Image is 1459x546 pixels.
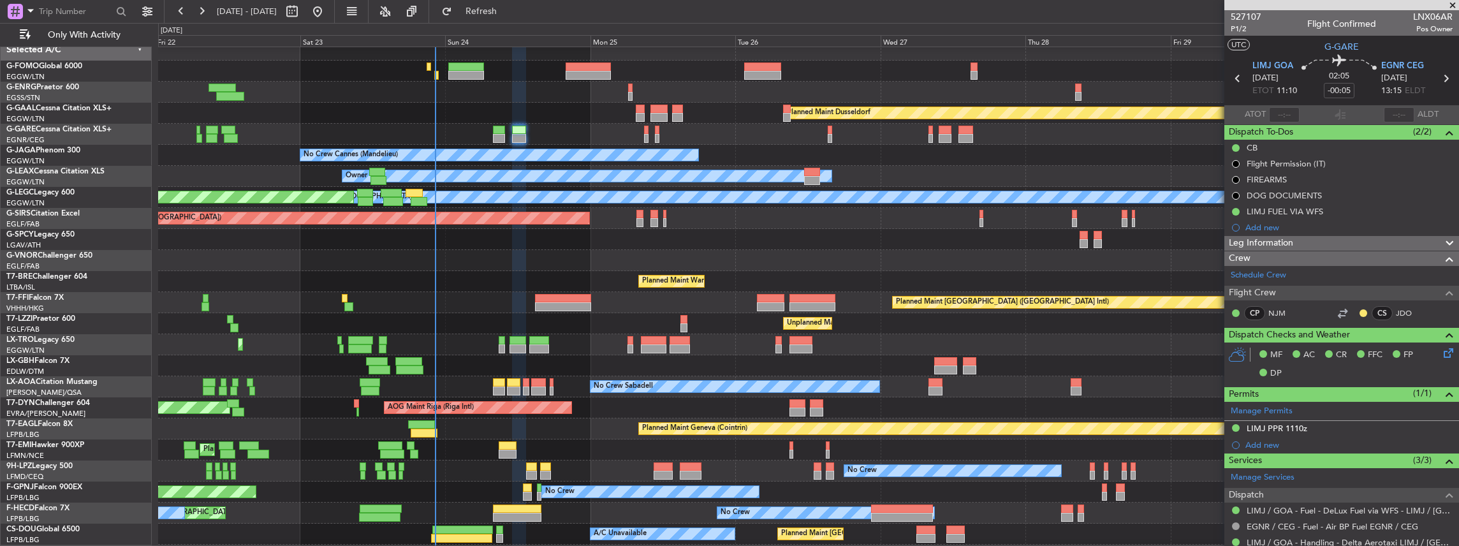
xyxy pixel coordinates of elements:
a: JDO [1396,307,1425,319]
span: Dispatch To-Dos [1229,125,1293,140]
span: G-JAGA [6,147,36,154]
a: EGNR / CEG - Fuel - Air BP Fuel EGNR / CEG [1247,521,1418,532]
a: NJM [1268,307,1297,319]
span: DP [1270,367,1282,380]
a: F-HECDFalcon 7X [6,505,70,512]
a: CS-DOUGlobal 6500 [6,526,80,533]
div: Owner [346,166,367,186]
button: Only With Activity [14,25,138,45]
a: LX-AOACitation Mustang [6,378,98,386]
a: EGGW/LTN [6,346,45,355]
div: Sat 23 [300,35,446,47]
span: ATOT [1245,108,1266,121]
input: --:-- [1269,107,1300,122]
a: G-LEGCLegacy 600 [6,189,75,196]
a: EDLW/DTM [6,367,44,376]
div: Planned Maint Geneva (Cointrin) [642,419,747,438]
span: T7-BRE [6,273,33,281]
div: Planned Maint Warsaw ([GEOGRAPHIC_DATA]) [642,272,796,291]
span: G-GARE [1324,40,1359,54]
span: Permits [1229,387,1259,402]
span: G-LEGC [6,189,34,196]
span: (3/3) [1413,454,1432,467]
a: EGGW/LTN [6,72,45,82]
div: Sun 24 [445,35,590,47]
a: EGGW/LTN [6,114,45,124]
span: Refresh [455,7,508,16]
span: G-GAAL [6,105,36,112]
span: Only With Activity [33,31,135,40]
a: EGGW/LTN [6,156,45,166]
a: [PERSON_NAME]/QSA [6,388,82,397]
div: [DATE] [161,26,182,36]
a: Schedule Crew [1231,269,1286,282]
span: G-SIRS [6,210,31,218]
button: UTC [1228,39,1250,50]
a: G-SIRSCitation Excel [6,210,80,218]
span: T7-EMI [6,441,31,449]
a: T7-EAGLFalcon 8X [6,420,73,428]
span: EGNR CEG [1381,60,1424,73]
input: Trip Number [39,2,112,21]
a: Manage Permits [1231,405,1293,418]
div: Planned Maint [PERSON_NAME] [203,440,310,459]
div: A/C Unavailable [594,524,647,543]
a: G-FOMOGlobal 6000 [6,63,82,70]
div: Planned Maint [GEOGRAPHIC_DATA] ([GEOGRAPHIC_DATA] Intl) [896,293,1109,312]
span: G-LEAX [6,168,34,175]
a: EVRA/[PERSON_NAME] [6,409,85,418]
span: G-VNOR [6,252,38,260]
a: VHHH/HKG [6,304,44,313]
a: T7-FFIFalcon 7X [6,294,64,302]
a: LFMN/NCE [6,451,44,461]
div: AOG Maint Riga (Riga Intl) [388,398,474,417]
div: Add new [1245,222,1453,233]
span: [DATE] [1252,72,1279,85]
span: T7-LZZI [6,315,33,323]
span: Dispatch [1229,488,1264,503]
a: T7-EMIHawker 900XP [6,441,84,449]
a: LX-TROLegacy 650 [6,336,75,344]
a: LFPB/LBG [6,535,40,545]
a: Manage Services [1231,471,1294,484]
span: 13:15 [1381,85,1402,98]
div: Flight Permission (IT) [1247,158,1326,169]
a: G-SPCYLegacy 650 [6,231,75,239]
span: Leg Information [1229,236,1293,251]
a: T7-BREChallenger 604 [6,273,87,281]
a: G-GARECessna Citation XLS+ [6,126,112,133]
span: G-ENRG [6,84,36,91]
span: Flight Crew [1229,286,1276,300]
span: 02:05 [1329,70,1349,83]
a: LFPB/LBG [6,493,40,503]
span: 11:10 [1277,85,1297,98]
a: G-GAALCessna Citation XLS+ [6,105,112,112]
a: EGLF/FAB [6,325,40,334]
div: Flight Confirmed [1307,17,1376,31]
div: Add new [1245,439,1453,450]
a: 9H-LPZLegacy 500 [6,462,73,470]
span: G-GARE [6,126,36,133]
div: Fri 29 [1171,35,1316,47]
span: CS-DOU [6,526,36,533]
div: Thu 28 [1025,35,1171,47]
span: LX-GBH [6,357,34,365]
a: LIMJ / GOA - Fuel - DeLux Fuel via WFS - LIMJ / [GEOGRAPHIC_DATA] [1247,505,1453,516]
a: LFPB/LBG [6,430,40,439]
span: F-GPNJ [6,483,34,491]
div: LIMJ FUEL VIA WFS [1247,206,1323,217]
span: MF [1270,349,1282,362]
span: LX-TRO [6,336,34,344]
div: No Crew Sabadell [594,377,653,396]
div: Tue 26 [735,35,881,47]
a: LTBA/ISL [6,283,35,292]
span: G-SPCY [6,231,34,239]
span: Dispatch Checks and Weather [1229,328,1350,343]
span: LX-AOA [6,378,36,386]
span: (1/1) [1413,387,1432,400]
div: Fri 22 [155,35,300,47]
span: 9H-LPZ [6,462,32,470]
a: T7-DYNChallenger 604 [6,399,90,407]
a: LX-GBHFalcon 7X [6,357,70,365]
a: G-ENRGPraetor 600 [6,84,79,91]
